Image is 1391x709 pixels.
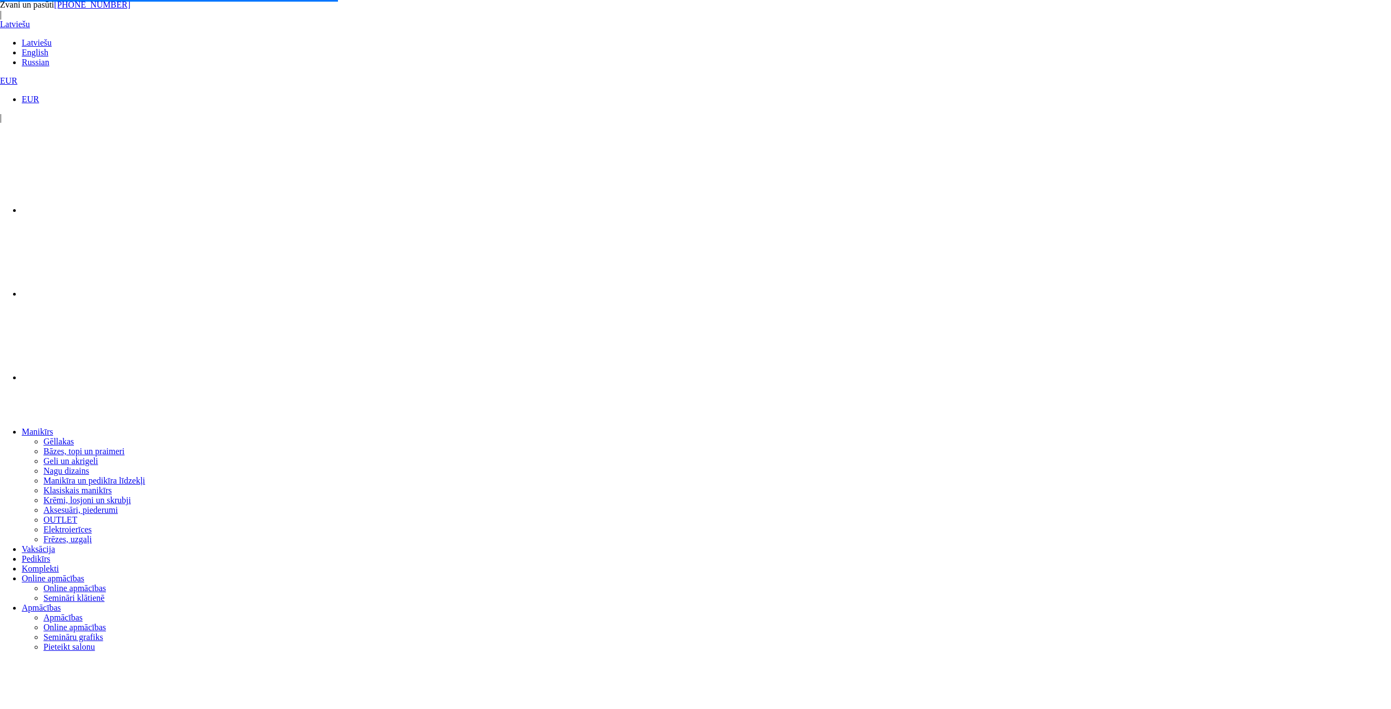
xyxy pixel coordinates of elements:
[22,564,59,573] a: Komplekti
[22,603,61,612] a: Apmācības
[43,486,112,495] a: Klasiskais manikīrs
[22,95,39,104] a: EUR
[43,632,103,642] a: Semināru grafiks
[43,505,118,515] a: Aksesuāri, piederumi
[43,535,92,544] a: Frēzes, uzgaļi
[43,613,83,622] a: Apmācības
[22,544,55,554] a: Vaksācija
[43,466,89,475] a: Nagu dizains
[22,427,53,436] a: Manikīrs
[43,623,106,632] a: Online apmācības
[22,554,50,563] a: Pedikīrs
[43,437,74,446] a: Gēllakas
[43,583,106,593] a: Online apmācības
[43,525,92,534] a: Elektroierīces
[43,447,124,456] a: Bāzes, topi un praimeri
[43,642,95,651] a: Pieteikt salonu
[43,593,104,603] a: Semināri klātienē
[43,476,145,485] a: Manikīra un pedikīra līdzekļi
[22,574,84,583] a: Online apmācības
[22,38,52,47] a: Latviešu
[22,58,49,67] a: Russian
[22,48,48,57] a: English
[43,515,77,524] a: OUTLET
[43,495,131,505] a: Krēmi, losjoni un skrubji
[43,456,98,466] a: Geli un akrigeli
